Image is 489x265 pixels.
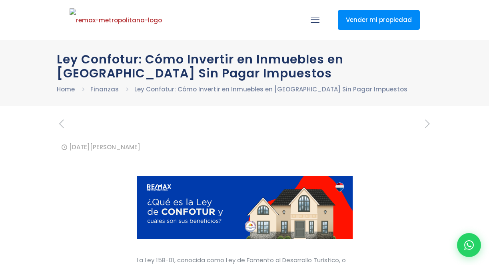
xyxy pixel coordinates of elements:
img: remax-metropolitana-logo [70,8,162,32]
a: Vender mi propiedad [338,10,420,30]
time: [DATE][PERSON_NAME] [69,143,140,151]
a: Finanzas [90,85,119,93]
i: next post [423,117,433,131]
a: mobile menu [308,13,322,27]
i: previous post [57,117,67,131]
img: Gráfico de una propiedad en venta exenta de impuestos por ley confotur [137,176,353,239]
a: previous post [57,118,67,130]
a: Home [57,85,75,93]
a: next post [423,118,433,130]
li: Ley Confotur: Cómo Invertir en Inmuebles en [GEOGRAPHIC_DATA] Sin Pagar Impuestos [134,84,407,94]
h1: Ley Confotur: Cómo Invertir en Inmuebles en [GEOGRAPHIC_DATA] Sin Pagar Impuestos [57,52,433,80]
